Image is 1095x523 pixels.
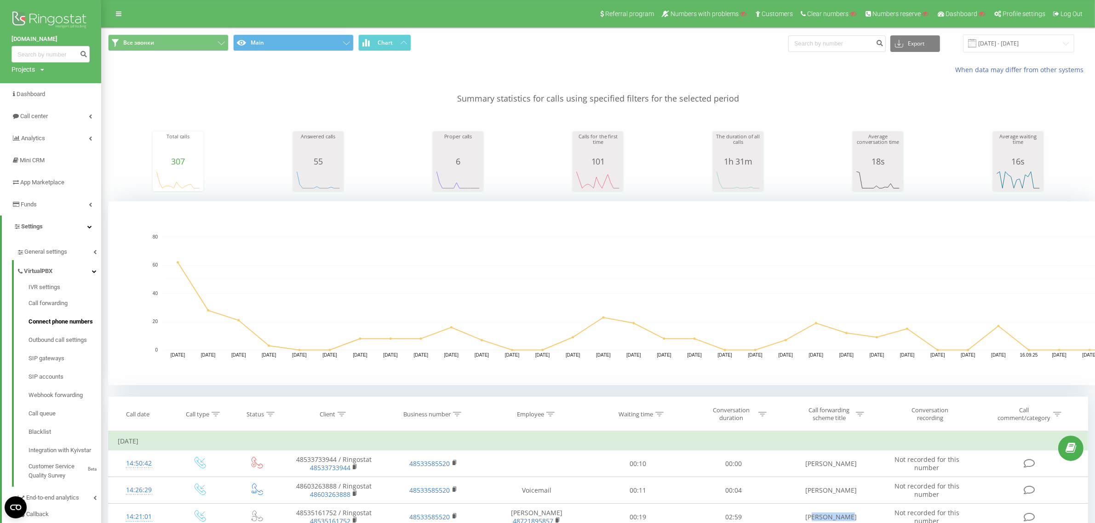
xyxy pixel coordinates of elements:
[155,134,201,157] div: Total calls
[310,490,350,499] a: 48603263888
[686,477,782,504] td: 00:04
[1020,353,1038,358] text: 16.09.25
[894,482,959,499] span: Not recorded for this number
[284,477,384,504] td: 48603263888 / Ringostat
[575,134,621,157] div: Calls for the first time
[715,166,761,193] svg: A chart.
[310,463,350,472] a: 48533733944
[247,410,264,418] div: Status
[855,157,901,166] div: 18s
[109,432,1088,450] td: [DATE]
[29,427,51,437] span: Blacklist
[171,353,185,358] text: [DATE]
[126,410,149,418] div: Call date
[17,91,45,97] span: Dashboard
[717,353,732,358] text: [DATE]
[155,166,201,193] div: A chart.
[444,353,459,358] text: [DATE]
[410,486,450,495] a: 48533585520
[894,455,959,472] span: Not recorded for this number
[575,166,621,193] svg: A chart.
[29,446,91,455] span: Integration with Kyivstar
[762,10,793,17] span: Customers
[626,353,641,358] text: [DATE]
[233,34,354,51] button: Main
[11,65,35,74] div: Projects
[29,299,68,308] span: Call forwarding
[21,201,37,208] span: Funds
[619,410,653,418] div: Waiting time
[410,459,450,468] a: 48533585520
[575,157,621,166] div: 101
[383,353,398,358] text: [DATE]
[153,291,158,296] text: 40
[108,74,1088,105] p: Summary statistics for calls using specified filters for the selected period
[1003,10,1045,17] span: Profile settings
[671,10,739,17] span: Numbers with problems
[435,157,481,166] div: 6
[11,34,90,44] a: [DOMAIN_NAME]
[995,166,1041,193] div: A chart.
[29,313,101,331] a: Connect phone numbers
[781,477,881,504] td: [PERSON_NAME]
[930,353,945,358] text: [DATE]
[118,455,161,472] div: 14:50:42
[21,135,45,142] span: Analytics
[153,234,158,239] text: 80
[118,481,161,499] div: 14:26:29
[475,353,489,358] text: [DATE]
[686,450,782,477] td: 00:00
[855,166,901,193] div: A chart.
[707,406,756,422] div: Conversation duration
[590,477,686,504] td: 00:11
[807,10,848,17] span: Clear numbers
[410,512,450,521] a: 48533585520
[20,113,48,119] span: Call center
[17,241,101,260] a: General settings
[20,179,64,186] span: App Marketplace
[29,409,56,418] span: Call queue
[872,10,921,17] span: Numbers reserve
[29,283,60,292] span: IVR settings
[997,406,1051,422] div: Call comment/category
[29,460,101,480] a: Customer Service Quality SurveyBeta
[517,410,544,418] div: Employee
[11,9,90,32] img: Ringostat logo
[295,134,341,157] div: Answered calls
[483,477,590,504] td: Voicemail
[231,353,246,358] text: [DATE]
[29,349,101,368] a: SIP gateways
[29,331,101,349] a: Outbound call settings
[322,353,337,358] text: [DATE]
[20,157,45,164] span: Mini CRM
[809,353,824,358] text: [DATE]
[29,368,101,386] a: SIP accounts
[29,441,101,460] a: Integration with Kyivstar
[1061,10,1083,17] span: Log Out
[26,510,49,519] span: Callback
[5,496,27,518] button: Open CMP widget
[605,10,654,17] span: Referral program
[804,406,854,422] div: Call forwarding scheme title
[29,391,83,400] span: Webhook forwarding
[435,166,481,193] div: A chart.
[153,263,158,268] text: 60
[961,353,975,358] text: [DATE]
[29,423,101,441] a: Blacklist
[955,65,1088,74] a: When data may differ from other systems
[17,506,101,523] a: Callback
[870,353,884,358] text: [DATE]
[657,353,671,358] text: [DATE]
[17,487,101,506] a: End-to-end analytics
[29,335,87,345] span: Outbound call settings
[295,166,341,193] svg: A chart.
[2,216,101,238] a: Settings
[292,353,307,358] text: [DATE]
[378,40,393,46] span: Chart
[123,39,154,46] span: Все звонки
[535,353,550,358] text: [DATE]
[155,157,201,166] div: 307
[17,260,101,279] a: VirtualPBX
[590,450,686,477] td: 00:10
[779,353,793,358] text: [DATE]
